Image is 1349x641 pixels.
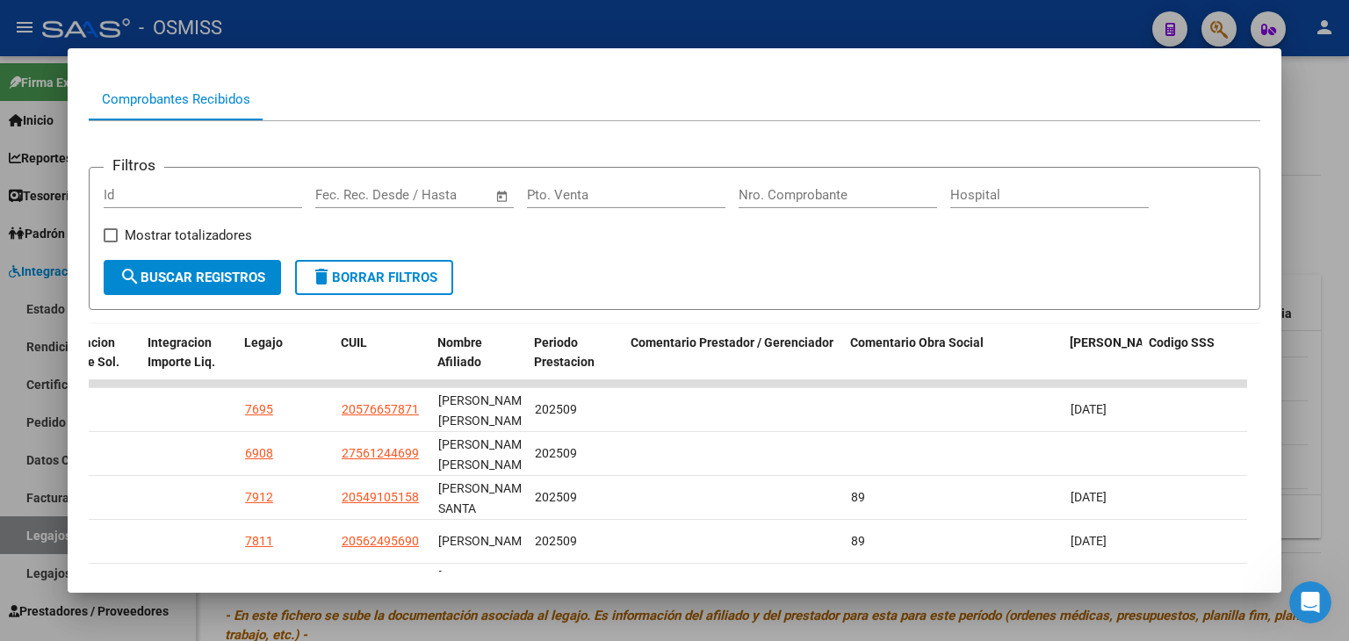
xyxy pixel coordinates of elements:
[534,335,595,370] span: Periodo Prestacion
[438,481,532,536] span: [PERSON_NAME] SANTA [PERSON_NAME]
[438,569,532,603] span: [PERSON_NAME] [PERSON_NAME]
[334,324,430,401] datatable-header-cell: CUIL
[438,393,532,428] span: [PERSON_NAME] [PERSON_NAME]
[315,187,386,203] input: Fecha inicio
[1071,490,1107,504] span: [DATE]
[1070,335,1165,349] span: [PERSON_NAME]
[843,324,1063,401] datatable-header-cell: Comentario Obra Social
[437,335,482,370] span: Nombre Afiliado
[311,270,437,285] span: Borrar Filtros
[342,490,419,504] span: 20549105158
[341,335,367,349] span: CUIL
[1063,324,1142,401] datatable-header-cell: Fecha Confimado
[104,260,281,295] button: Buscar Registros
[342,446,419,460] span: 27561244699
[102,90,250,110] div: Comprobantes Recibidos
[245,400,273,420] div: 7695
[527,324,624,401] datatable-header-cell: Periodo Prestacion
[342,534,419,548] span: 20562495690
[51,335,119,370] span: Integracion Importe Sol.
[1071,534,1107,548] span: [DATE]
[311,266,332,287] mat-icon: delete
[244,335,283,349] span: Legajo
[851,490,865,504] span: 89
[438,534,532,548] span: [PERSON_NAME]
[492,186,512,206] button: Open calendar
[402,187,487,203] input: Fecha fin
[1071,402,1107,416] span: [DATE]
[1289,581,1331,623] iframe: Intercom live chat
[237,324,334,401] datatable-header-cell: Legajo
[624,324,843,401] datatable-header-cell: Comentario Prestador / Gerenciador
[1142,324,1247,401] datatable-header-cell: Codigo SSS
[535,490,577,504] span: 202509
[119,266,141,287] mat-icon: search
[850,335,984,349] span: Comentario Obra Social
[535,402,577,416] span: 202509
[631,335,833,349] span: Comentario Prestador / Gerenciador
[430,324,527,401] datatable-header-cell: Nombre Afiliado
[125,225,252,246] span: Mostrar totalizadores
[438,437,532,472] span: [PERSON_NAME] [PERSON_NAME]
[342,402,419,416] span: 20576657871
[245,531,273,551] div: 7811
[1149,335,1215,349] span: Codigo SSS
[148,335,215,370] span: Integracion Importe Liq.
[141,324,237,401] datatable-header-cell: Integracion Importe Liq.
[245,443,273,464] div: 6908
[119,270,265,285] span: Buscar Registros
[535,446,577,460] span: 202509
[535,534,577,548] span: 202509
[104,154,164,176] h3: Filtros
[851,534,865,548] span: 89
[295,260,453,295] button: Borrar Filtros
[245,487,273,508] div: 7912
[44,324,141,401] datatable-header-cell: Integracion Importe Sol.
